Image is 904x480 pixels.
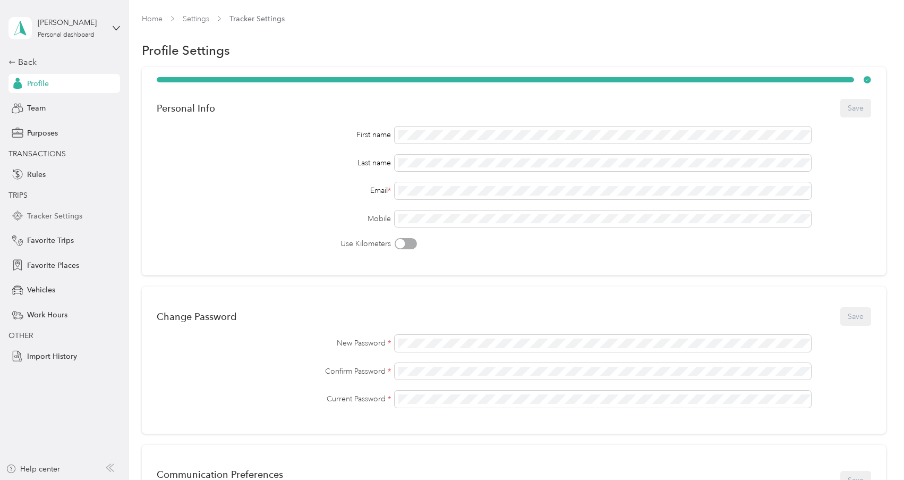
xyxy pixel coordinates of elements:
[157,157,391,169] div: Last name
[157,469,317,480] div: Communication Preferences
[27,210,82,222] span: Tracker Settings
[142,14,163,23] a: Home
[157,103,215,114] div: Personal Info
[27,284,55,296] span: Vehicles
[157,366,391,377] label: Confirm Password
[27,309,67,321] span: Work Hours
[27,260,79,271] span: Favorite Places
[27,78,49,89] span: Profile
[8,149,66,158] span: TRANSACTIONS
[27,235,74,246] span: Favorite Trips
[27,128,58,139] span: Purposes
[845,420,904,480] iframe: Everlance-gr Chat Button Frame
[8,56,115,69] div: Back
[38,32,95,38] div: Personal dashboard
[157,185,391,196] div: Email
[27,103,46,114] span: Team
[157,393,391,405] label: Current Password
[8,191,28,200] span: TRIPS
[38,17,104,28] div: [PERSON_NAME]
[157,238,391,249] label: Use Kilometers
[157,338,391,349] label: New Password
[157,311,236,322] div: Change Password
[229,13,285,24] span: Tracker Settings
[142,45,230,56] h1: Profile Settings
[157,213,391,224] label: Mobile
[6,464,60,475] button: Help center
[27,351,77,362] span: Import History
[183,14,209,23] a: Settings
[27,169,46,180] span: Rules
[157,129,391,140] div: First name
[8,331,33,340] span: OTHER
